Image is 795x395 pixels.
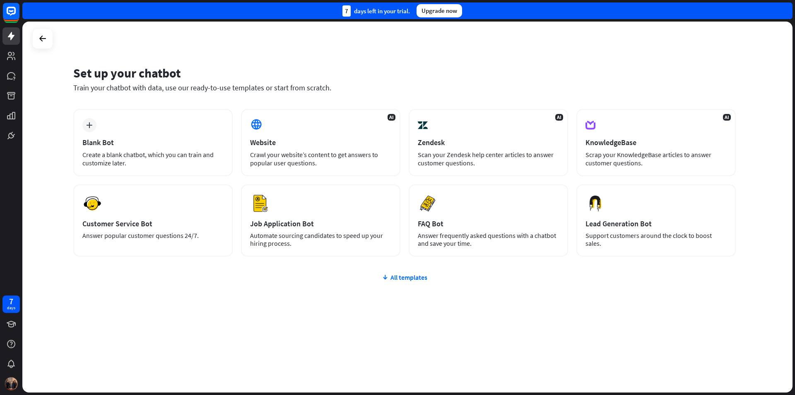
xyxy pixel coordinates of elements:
[585,232,727,247] div: Support customers around the clock to boost sales.
[585,138,727,147] div: KnowledgeBase
[342,5,410,17] div: days left in your trial.
[555,114,563,121] span: AI
[418,232,559,247] div: Answer frequently asked questions with a chatbot and save your time.
[723,114,731,121] span: AI
[250,232,391,247] div: Automate sourcing candidates to speed up your hiring process.
[417,4,462,17] div: Upgrade now
[388,114,395,121] span: AI
[585,150,727,167] div: Scrap your KnowledgeBase articles to answer customer questions.
[418,150,559,167] div: Scan your Zendesk help center articles to answer customer questions.
[73,83,736,92] div: Train your chatbot with data, use our ready-to-use templates or start from scratch.
[73,273,736,281] div: All templates
[9,298,13,305] div: 7
[82,232,224,240] div: Answer popular customer questions 24/7.
[82,150,224,167] div: Create a blank chatbot, which you can train and customize later.
[82,219,224,228] div: Customer Service Bot
[250,219,391,228] div: Job Application Bot
[250,150,391,167] div: Crawl your website’s content to get answers to popular user questions.
[7,305,15,311] div: days
[82,138,224,147] div: Blank Bot
[73,65,736,81] div: Set up your chatbot
[342,5,351,17] div: 7
[585,219,727,228] div: Lead Generation Bot
[86,122,92,128] i: plus
[250,138,391,147] div: Website
[418,138,559,147] div: Zendesk
[2,296,20,313] a: 7 days
[418,219,559,228] div: FAQ Bot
